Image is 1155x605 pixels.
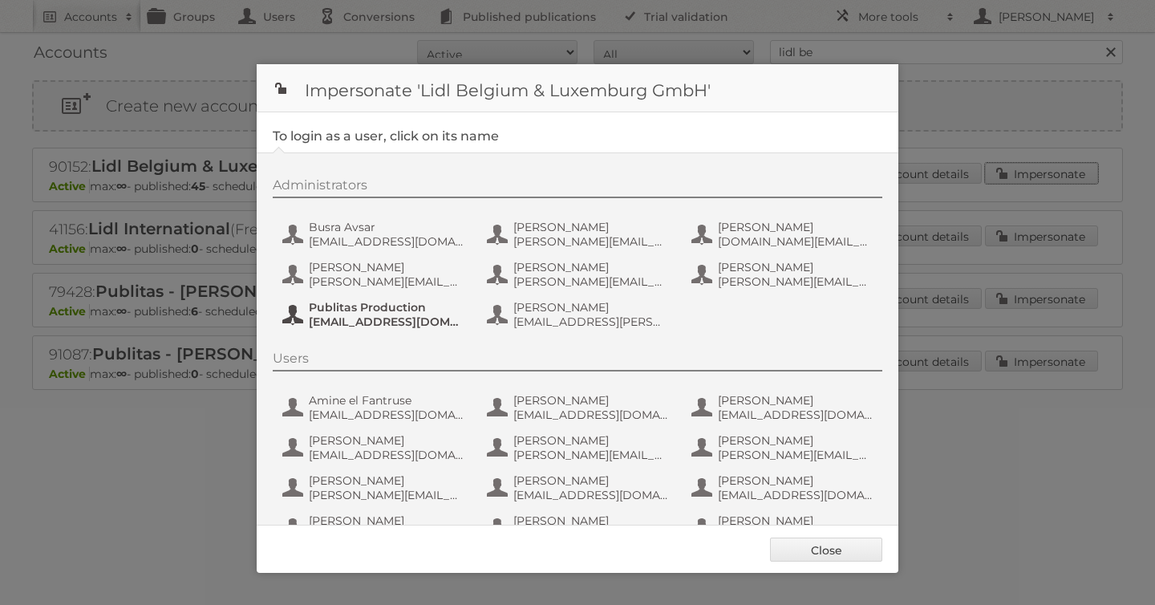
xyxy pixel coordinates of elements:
[257,64,898,112] h1: Impersonate 'Lidl Belgium & Luxemburg GmbH'
[273,351,882,372] div: Users
[309,300,464,315] span: Publitas Production
[309,234,464,249] span: [EMAIL_ADDRESS][DOMAIN_NAME]
[513,514,669,528] span: [PERSON_NAME]
[281,512,469,544] button: [PERSON_NAME] [PERSON_NAME][EMAIL_ADDRESS][PERSON_NAME][DOMAIN_NAME]
[513,488,669,502] span: [EMAIL_ADDRESS][DOMAIN_NAME]
[718,448,873,462] span: [PERSON_NAME][EMAIL_ADDRESS][PERSON_NAME][DOMAIN_NAME]
[281,472,469,504] button: [PERSON_NAME] [PERSON_NAME][EMAIL_ADDRESS][DOMAIN_NAME]
[281,298,469,331] button: Publitas Production [EMAIL_ADDRESS][DOMAIN_NAME]
[485,472,674,504] button: [PERSON_NAME] [EMAIL_ADDRESS][DOMAIN_NAME]
[513,393,669,408] span: [PERSON_NAME]
[718,514,873,528] span: [PERSON_NAME]
[513,300,669,315] span: [PERSON_NAME]
[718,408,873,422] span: [EMAIL_ADDRESS][DOMAIN_NAME]
[513,448,669,462] span: [PERSON_NAME][EMAIL_ADDRESS][DOMAIN_NAME]
[770,538,882,562] a: Close
[690,392,878,424] button: [PERSON_NAME] [EMAIL_ADDRESS][DOMAIN_NAME]
[718,234,873,249] span: [DOMAIN_NAME][EMAIL_ADDRESS][DOMAIN_NAME]
[309,393,464,408] span: Amine el Fantruse
[690,258,878,290] button: [PERSON_NAME] [PERSON_NAME][EMAIL_ADDRESS][DOMAIN_NAME]
[309,220,464,234] span: Busra Avsar
[513,315,669,329] span: [EMAIL_ADDRESS][PERSON_NAME][DOMAIN_NAME]
[309,473,464,488] span: [PERSON_NAME]
[718,274,873,289] span: [PERSON_NAME][EMAIL_ADDRESS][DOMAIN_NAME]
[718,393,873,408] span: [PERSON_NAME]
[718,220,873,234] span: [PERSON_NAME]
[309,514,464,528] span: [PERSON_NAME]
[690,432,878,464] button: [PERSON_NAME] [PERSON_NAME][EMAIL_ADDRESS][PERSON_NAME][DOMAIN_NAME]
[513,260,669,274] span: [PERSON_NAME]
[485,258,674,290] button: [PERSON_NAME] [PERSON_NAME][EMAIL_ADDRESS][DOMAIN_NAME]
[273,177,882,198] div: Administrators
[485,512,674,544] button: [PERSON_NAME] [PERSON_NAME][EMAIL_ADDRESS][DOMAIN_NAME]
[718,260,873,274] span: [PERSON_NAME]
[281,432,469,464] button: [PERSON_NAME] [EMAIL_ADDRESS][DOMAIN_NAME]
[281,392,469,424] button: Amine el Fantruse [EMAIL_ADDRESS][DOMAIN_NAME]
[513,220,669,234] span: [PERSON_NAME]
[309,274,464,289] span: [PERSON_NAME][EMAIL_ADDRESS][DOMAIN_NAME]
[485,432,674,464] button: [PERSON_NAME] [PERSON_NAME][EMAIL_ADDRESS][DOMAIN_NAME]
[718,473,873,488] span: [PERSON_NAME]
[309,315,464,329] span: [EMAIL_ADDRESS][DOMAIN_NAME]
[513,408,669,422] span: [EMAIL_ADDRESS][DOMAIN_NAME]
[273,128,499,144] legend: To login as a user, click on its name
[718,488,873,502] span: [EMAIL_ADDRESS][DOMAIN_NAME]
[690,472,878,504] button: [PERSON_NAME] [EMAIL_ADDRESS][DOMAIN_NAME]
[309,433,464,448] span: [PERSON_NAME]
[690,218,878,250] button: [PERSON_NAME] [DOMAIN_NAME][EMAIL_ADDRESS][DOMAIN_NAME]
[485,298,674,331] button: [PERSON_NAME] [EMAIL_ADDRESS][PERSON_NAME][DOMAIN_NAME]
[485,218,674,250] button: [PERSON_NAME] [PERSON_NAME][EMAIL_ADDRESS][DOMAIN_NAME]
[513,274,669,289] span: [PERSON_NAME][EMAIL_ADDRESS][DOMAIN_NAME]
[513,433,669,448] span: [PERSON_NAME]
[309,488,464,502] span: [PERSON_NAME][EMAIL_ADDRESS][DOMAIN_NAME]
[718,433,873,448] span: [PERSON_NAME]
[281,218,469,250] button: Busra Avsar [EMAIL_ADDRESS][DOMAIN_NAME]
[309,408,464,422] span: [EMAIL_ADDRESS][DOMAIN_NAME]
[513,473,669,488] span: [PERSON_NAME]
[309,260,464,274] span: [PERSON_NAME]
[485,392,674,424] button: [PERSON_NAME] [EMAIL_ADDRESS][DOMAIN_NAME]
[281,258,469,290] button: [PERSON_NAME] [PERSON_NAME][EMAIL_ADDRESS][DOMAIN_NAME]
[513,234,669,249] span: [PERSON_NAME][EMAIL_ADDRESS][DOMAIN_NAME]
[309,448,464,462] span: [EMAIL_ADDRESS][DOMAIN_NAME]
[690,512,878,544] button: [PERSON_NAME] [PERSON_NAME][EMAIL_ADDRESS][DOMAIN_NAME]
